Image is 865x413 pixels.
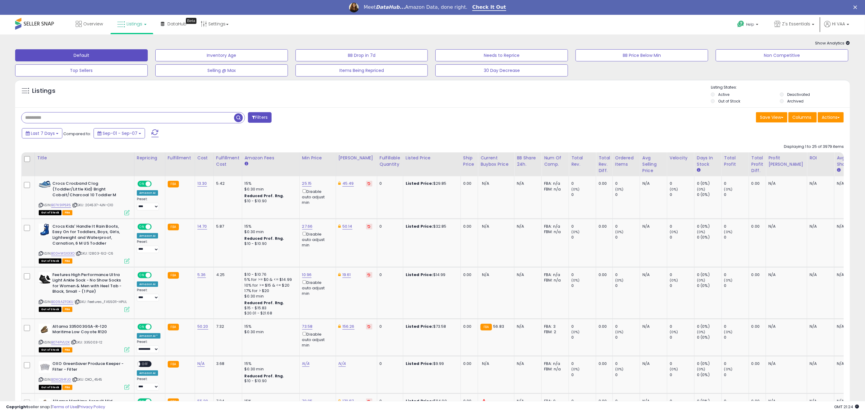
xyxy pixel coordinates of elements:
span: Overview [83,21,103,27]
div: 0.00 [751,324,761,329]
div: 0 [615,192,640,197]
div: 0 [380,361,398,366]
i: Get Help [737,20,744,28]
div: FBM: 2 [544,329,564,335]
span: All listings that are currently out of stock and unavailable for purchase on Amazon [39,347,61,353]
div: N/A [837,324,857,329]
b: Altama 335003GSA-R-120 Maritime Low Coyote R120 [52,324,126,337]
div: Preset: [137,197,160,210]
div: Fulfillable Quantity [380,155,401,167]
button: Actions [818,112,844,122]
div: 0 [615,235,640,240]
div: 0.00 [751,224,761,229]
div: 0 [571,192,596,197]
a: Listings [113,15,151,33]
b: Crocs Kids' Handle It Rain Boots, Easy On for Toddlers, Boys, Girls, Lightweight and Waterproof, ... [52,224,126,248]
a: 79.95 [302,398,313,404]
div: 7.32 [216,324,237,329]
label: Active [718,92,729,97]
div: Velocity [670,155,692,161]
div: 0 [571,272,596,278]
div: $73.58 [406,324,456,329]
a: 14.70 [197,223,207,229]
div: 15% [245,224,295,229]
b: Listed Price: [406,223,433,229]
button: Sep-01 - Sep-07 [94,128,145,138]
span: FBA [62,307,73,312]
div: Meet Amazon Data, done right. [364,4,467,10]
button: 30 Day Decrease [435,64,568,76]
div: N/A [768,181,802,186]
div: Disable auto adjust min [302,279,331,297]
div: Close [853,5,860,9]
div: Preset: [137,240,160,253]
div: Disable auto adjust min [302,231,331,248]
div: Num of Comp. [544,155,566,167]
div: 15% [245,361,295,366]
div: Days In Stock [697,155,719,167]
div: 0 [615,324,640,329]
label: Deactivated [787,92,810,97]
div: 15% [245,324,295,329]
button: Needs to Reprice [435,49,568,61]
div: FBA: 3 [544,324,564,329]
div: ASIN: [39,181,130,214]
button: Selling @ Max [155,64,288,76]
span: N/A [482,180,489,186]
div: 17% for > $20 [245,288,295,294]
span: FBA [62,210,73,215]
a: N/A [338,361,346,367]
small: (0%) [615,187,624,192]
div: Profit [PERSON_NAME] [768,155,804,167]
b: Reduced Prof. Rng. [245,193,284,198]
div: 0 [571,224,596,229]
div: Ship Price [463,155,475,167]
div: N/A [642,224,662,229]
div: N/A [642,272,662,278]
div: 0 [615,181,640,186]
small: (0%) [697,330,705,334]
button: Columns [788,112,817,122]
div: ASIN: [39,361,130,389]
small: (0%) [670,278,678,283]
small: (0%) [670,330,678,334]
div: 0 [724,235,749,240]
div: FBA: n/a [544,224,564,229]
div: 0 (0%) [697,224,721,229]
a: B01KQ94FJG [51,377,71,382]
div: Amazon AI * [137,333,160,339]
div: 0 [380,324,398,329]
div: 0.00 [599,272,608,278]
small: (0%) [670,229,678,234]
a: 156.26 [342,324,355,330]
div: N/A [642,324,662,329]
div: N/A [810,224,830,229]
div: 0 [571,283,596,288]
button: Non Competitive [716,49,848,61]
div: 0 [670,335,694,340]
a: B07K91P5R5 [51,203,71,208]
div: ASIN: [39,224,130,263]
div: Listed Price [406,155,458,161]
div: N/A [517,272,537,278]
b: Listed Price: [406,180,433,186]
a: Hi VAA [824,21,849,34]
label: Archived [787,99,804,104]
small: (0%) [724,187,733,192]
div: 0.00 [463,224,473,229]
div: Tooltip anchor [186,18,196,24]
span: OFF [151,224,160,229]
span: | SKU: 12803-6I2-C6 [76,251,113,256]
div: 5.87 [216,224,237,229]
span: ON [138,181,146,187]
div: FBA: n/a [544,181,564,186]
h5: Listings [32,87,55,95]
div: $10 - $10.90 [245,199,295,204]
span: Hi VAA [832,21,845,27]
div: 0 (0%) [697,181,721,186]
small: FBA [168,272,179,279]
div: Current Buybox Price [480,155,512,167]
div: Title [37,155,132,161]
div: 0 [724,324,749,329]
small: (0%) [697,187,705,192]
